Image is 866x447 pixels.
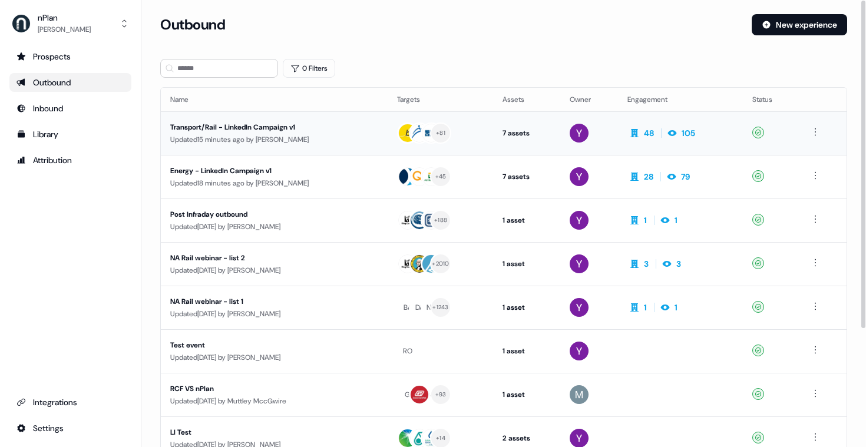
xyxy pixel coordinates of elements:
[681,171,690,183] div: 79
[9,125,131,144] a: Go to templates
[170,352,378,363] div: Updated [DATE] by [PERSON_NAME]
[493,88,560,111] th: Assets
[161,88,388,111] th: Name
[644,302,647,313] div: 1
[9,73,131,92] a: Go to outbound experience
[570,342,589,360] img: Yuriy
[170,296,378,307] div: NA Rail webinar - list 1
[434,215,447,226] div: + 188
[405,389,411,400] div: GI
[618,88,743,111] th: Engagement
[644,214,647,226] div: 1
[16,128,124,140] div: Library
[503,214,551,226] div: 1 asset
[682,127,695,139] div: 105
[170,221,378,233] div: Updated [DATE] by [PERSON_NAME]
[570,124,589,143] img: Yuriy
[16,77,124,88] div: Outbound
[570,254,589,273] img: Yuriy
[570,385,589,404] img: Muttley
[644,171,653,183] div: 28
[752,14,847,35] button: New experience
[503,258,551,270] div: 1 asset
[415,302,424,313] div: DA
[436,128,445,138] div: + 81
[503,345,551,357] div: 1 asset
[170,121,378,133] div: Transport/Rail - LinkedIn Campaign v1
[16,51,124,62] div: Prospects
[503,127,551,139] div: 7 assets
[16,154,124,166] div: Attribution
[560,88,618,111] th: Owner
[9,99,131,118] a: Go to Inbound
[432,259,449,269] div: + 2010
[432,302,448,313] div: + 1243
[404,302,412,313] div: BA
[427,302,436,313] div: NA
[503,171,551,183] div: 7 assets
[170,165,378,177] div: Energy - LinkedIn Campaign v1
[170,177,378,189] div: Updated 18 minutes ago by [PERSON_NAME]
[9,419,131,438] a: Go to integrations
[170,252,378,264] div: NA Rail webinar - list 2
[675,214,677,226] div: 1
[170,134,378,145] div: Updated 15 minutes ago by [PERSON_NAME]
[570,167,589,186] img: Yuriy
[170,208,378,220] div: Post Infraday outbound
[435,389,447,400] div: + 93
[388,88,493,111] th: Targets
[644,127,654,139] div: 48
[9,9,131,38] button: nPlan[PERSON_NAME]
[38,12,91,24] div: nPlan
[170,426,378,438] div: LI Test
[170,383,378,395] div: RCF VS nPlan
[435,171,447,182] div: + 45
[675,302,677,313] div: 1
[283,59,335,78] button: 0 Filters
[16,102,124,114] div: Inbound
[9,393,131,412] a: Go to integrations
[16,396,124,408] div: Integrations
[38,24,91,35] div: [PERSON_NAME]
[170,339,378,351] div: Test event
[503,389,551,400] div: 1 asset
[436,433,445,443] div: + 14
[160,16,225,34] h3: Outbound
[9,47,131,66] a: Go to prospects
[16,422,124,434] div: Settings
[9,151,131,170] a: Go to attribution
[503,432,551,444] div: 2 assets
[170,264,378,276] div: Updated [DATE] by [PERSON_NAME]
[644,258,649,270] div: 3
[503,302,551,313] div: 1 asset
[570,298,589,317] img: Yuriy
[570,211,589,230] img: Yuriy
[403,345,412,357] div: RO
[170,395,378,407] div: Updated [DATE] by Muttley MccGwire
[170,308,378,320] div: Updated [DATE] by [PERSON_NAME]
[676,258,681,270] div: 3
[743,88,799,111] th: Status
